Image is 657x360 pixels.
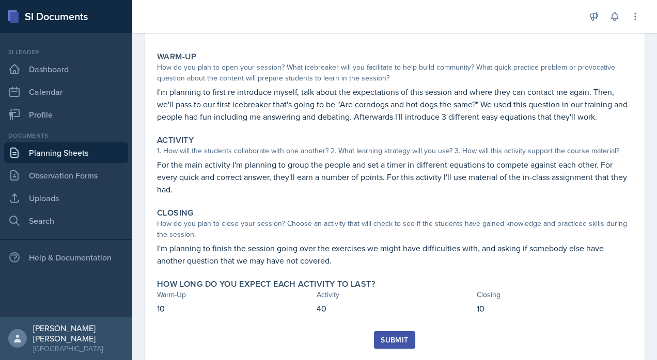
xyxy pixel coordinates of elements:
[157,242,632,267] p: I'm planning to finish the session going over the exercises we might have difficulties with, and ...
[317,289,472,300] div: Activity
[157,218,632,240] div: How do you plan to close your session? Choose an activity that will check to see if the students ...
[4,131,128,140] div: Documents
[317,302,472,315] p: 40
[157,86,632,123] p: I'm planning to first re introduce myself, talk about the expectations of this session and where ...
[4,104,128,125] a: Profile
[33,323,124,343] div: [PERSON_NAME] [PERSON_NAME]
[157,145,632,156] div: 1. How will the students collaborate with one another? 2. What learning strategy will you use? 3....
[374,331,415,349] button: Submit
[157,62,632,84] div: How do you plan to open your session? What icebreaker will you facilitate to help build community...
[33,343,124,354] div: [GEOGRAPHIC_DATA]
[157,135,194,145] label: Activity
[157,289,312,300] div: Warm-Up
[4,47,128,57] div: Si leader
[4,210,128,231] a: Search
[4,142,128,163] a: Planning Sheets
[4,247,128,268] div: Help & Documentation
[157,208,194,218] label: Closing
[477,289,632,300] div: Closing
[477,302,632,315] p: 10
[381,336,408,344] div: Submit
[157,158,632,195] p: For the main activity I'm planning to group the people and set a timer in different equations to ...
[4,188,128,208] a: Uploads
[157,302,312,315] p: 10
[4,81,128,102] a: Calendar
[4,59,128,79] a: Dashboard
[4,165,128,186] a: Observation Forms
[157,52,197,62] label: Warm-Up
[157,279,375,289] label: How long do you expect each activity to last?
